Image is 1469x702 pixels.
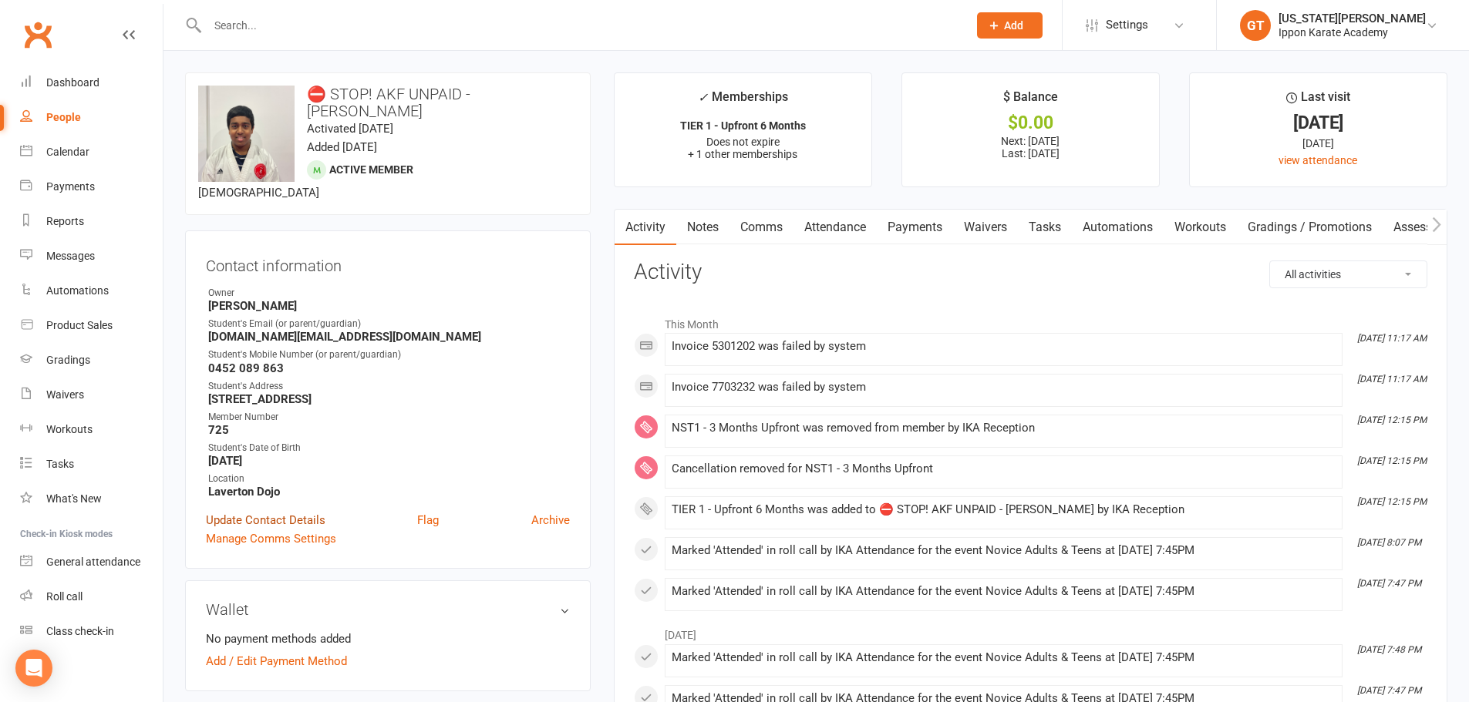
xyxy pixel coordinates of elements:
[198,86,578,119] h3: ⛔ STOP! AKF UNPAID - [PERSON_NAME]
[1357,644,1421,655] i: [DATE] 7:48 PM
[19,15,57,54] a: Clubworx
[206,529,336,548] a: Manage Comms Settings
[698,90,708,105] i: ✓
[729,210,793,245] a: Comms
[46,625,114,637] div: Class check-in
[1357,578,1421,589] i: [DATE] 7:47 PM
[20,204,163,239] a: Reports
[20,482,163,516] a: What's New
[20,170,163,204] a: Payments
[706,136,780,148] span: Does not expire
[208,472,570,486] div: Location
[672,651,1336,664] div: Marked 'Attended' in roll call by IKA Attendance for the event Novice Adults & Teens at [DATE] 7:...
[20,412,163,447] a: Workouts
[208,286,570,301] div: Owner
[688,148,797,160] span: + 1 other memberships
[307,140,377,154] time: Added [DATE]
[417,511,439,529] a: Flag
[1279,154,1357,166] a: view attendance
[329,163,413,176] span: Active member
[672,544,1336,557] div: Marked 'Attended' in roll call by IKA Attendance for the event Novice Adults & Teens at [DATE] 7:...
[46,76,99,89] div: Dashboard
[46,146,89,158] div: Calendar
[1004,19,1023,32] span: Add
[1240,10,1271,41] div: GT
[20,65,163,100] a: Dashboard
[672,381,1336,394] div: Invoice 7703232 was failed by system
[46,354,90,366] div: Gradings
[46,423,93,435] div: Workouts
[20,100,163,135] a: People
[953,210,1018,245] a: Waivers
[206,630,570,648] li: No payment methods added
[46,284,109,297] div: Automations
[206,652,347,670] a: Add / Edit Payment Method
[793,210,877,245] a: Attendance
[615,210,676,245] a: Activity
[46,590,83,603] div: Roll call
[208,423,570,437] strong: 725
[46,111,81,123] div: People
[198,86,295,182] img: image1721036869.png
[46,180,95,193] div: Payments
[46,388,84,401] div: Waivers
[46,458,74,470] div: Tasks
[1357,537,1421,548] i: [DATE] 8:07 PM
[46,556,140,568] div: General attendance
[20,579,163,614] a: Roll call
[1357,415,1427,425] i: [DATE] 12:15 PM
[208,392,570,406] strong: [STREET_ADDRESS]
[20,135,163,170] a: Calendar
[20,343,163,378] a: Gradings
[46,319,113,331] div: Product Sales
[680,119,806,132] strong: TIER 1 - Upfront 6 Months
[208,299,570,313] strong: [PERSON_NAME]
[208,361,570,375] strong: 0452 089 863
[672,340,1336,353] div: Invoice 5301202 was failed by system
[1018,210,1072,245] a: Tasks
[15,650,52,687] div: Open Intercom Messenger
[634,260,1427,284] h3: Activity
[208,410,570,425] div: Member Number
[676,210,729,245] a: Notes
[1357,496,1427,507] i: [DATE] 12:15 PM
[20,274,163,308] a: Automations
[307,122,393,136] time: Activated [DATE]
[1003,87,1058,115] div: $ Balance
[1072,210,1164,245] a: Automations
[1164,210,1237,245] a: Workouts
[916,115,1145,131] div: $0.00
[20,447,163,482] a: Tasks
[1106,8,1148,42] span: Settings
[1204,135,1433,152] div: [DATE]
[46,215,84,227] div: Reports
[20,308,163,343] a: Product Sales
[1204,115,1433,131] div: [DATE]
[1279,25,1426,39] div: Ippon Karate Academy
[1279,12,1426,25] div: [US_STATE][PERSON_NAME]
[46,492,102,505] div: What's New
[46,250,95,262] div: Messages
[916,135,1145,160] p: Next: [DATE] Last: [DATE]
[698,87,788,116] div: Memberships
[672,462,1336,475] div: Cancellation removed for NST1 - 3 Months Upfront
[877,210,953,245] a: Payments
[206,511,325,529] a: Update Contact Details
[977,12,1043,39] button: Add
[208,317,570,331] div: Student's Email (or parent/guardian)
[1357,374,1427,385] i: [DATE] 11:17 AM
[208,441,570,455] div: Student's Date of Birth
[206,251,570,274] h3: Contact information
[208,348,570,362] div: Student's Mobile Number (or parent/guardian)
[206,601,570,618] h3: Wallet
[634,619,1427,643] li: [DATE]
[20,614,163,649] a: Class kiosk mode
[672,503,1336,516] div: TIER 1 - Upfront 6 Months was added to ⛔ STOP! AKF UNPAID - [PERSON_NAME] by IKA Reception
[1357,333,1427,344] i: [DATE] 11:17 AM
[208,485,570,499] strong: Laverton Dojo
[20,239,163,274] a: Messages
[672,422,1336,435] div: NST1 - 3 Months Upfront was removed from member by IKA Reception
[672,585,1336,598] div: Marked 'Attended' in roll call by IKA Attendance for the event Novice Adults & Teens at [DATE] 7:...
[1237,210,1383,245] a: Gradings / Promotions
[20,378,163,412] a: Waivers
